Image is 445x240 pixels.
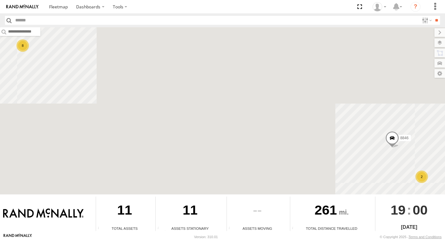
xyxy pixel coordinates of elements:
div: 261 [290,197,373,226]
div: 11 [156,197,224,226]
i: ? [411,2,420,12]
label: Map Settings [434,69,445,78]
div: Total Distance Travelled [290,226,373,231]
div: Total distance travelled by all assets within specified date range and applied filters [290,226,300,231]
div: Assets Moving [227,226,288,231]
div: Total Assets [96,226,153,231]
span: 00 [413,197,428,223]
img: Rand McNally [3,208,84,219]
span: 8846 [400,136,409,140]
div: Total number of assets current in transit. [227,226,236,231]
div: Valeo Dash [370,2,388,11]
div: 2 [415,171,428,183]
div: 8 [16,39,29,52]
a: Terms and Conditions [409,235,442,239]
img: rand-logo.svg [6,5,39,9]
div: Assets Stationary [156,226,224,231]
label: Search Filter Options [420,16,433,25]
div: Total number of assets current stationary. [156,226,165,231]
div: : [375,197,443,223]
div: [DATE] [375,224,443,231]
div: Total number of Enabled Assets [96,226,105,231]
div: Version: 310.01 [194,235,218,239]
div: 11 [96,197,153,226]
a: Visit our Website [3,234,32,240]
div: © Copyright 2025 - [380,235,442,239]
span: 19 [391,197,406,223]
